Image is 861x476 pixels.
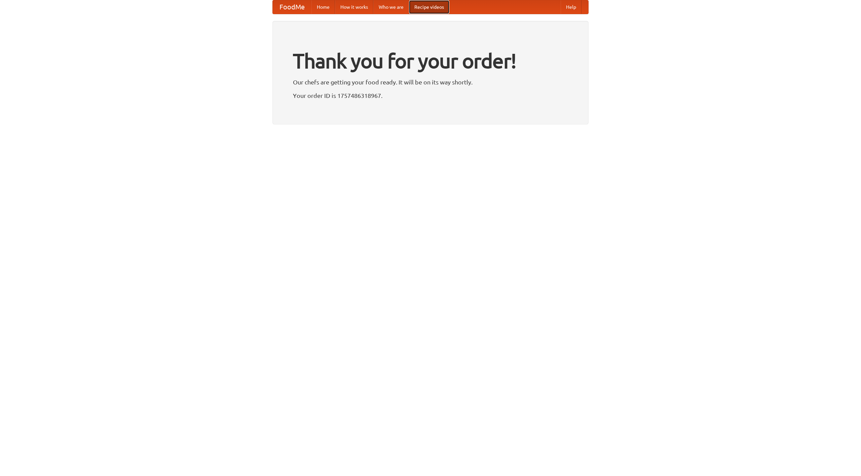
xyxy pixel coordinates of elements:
a: FoodMe [273,0,311,14]
a: Recipe videos [409,0,449,14]
a: Help [561,0,582,14]
h1: Thank you for your order! [293,45,568,77]
p: Your order ID is 1757486318967. [293,90,568,101]
a: Who we are [373,0,409,14]
a: How it works [335,0,373,14]
p: Our chefs are getting your food ready. It will be on its way shortly. [293,77,568,87]
a: Home [311,0,335,14]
